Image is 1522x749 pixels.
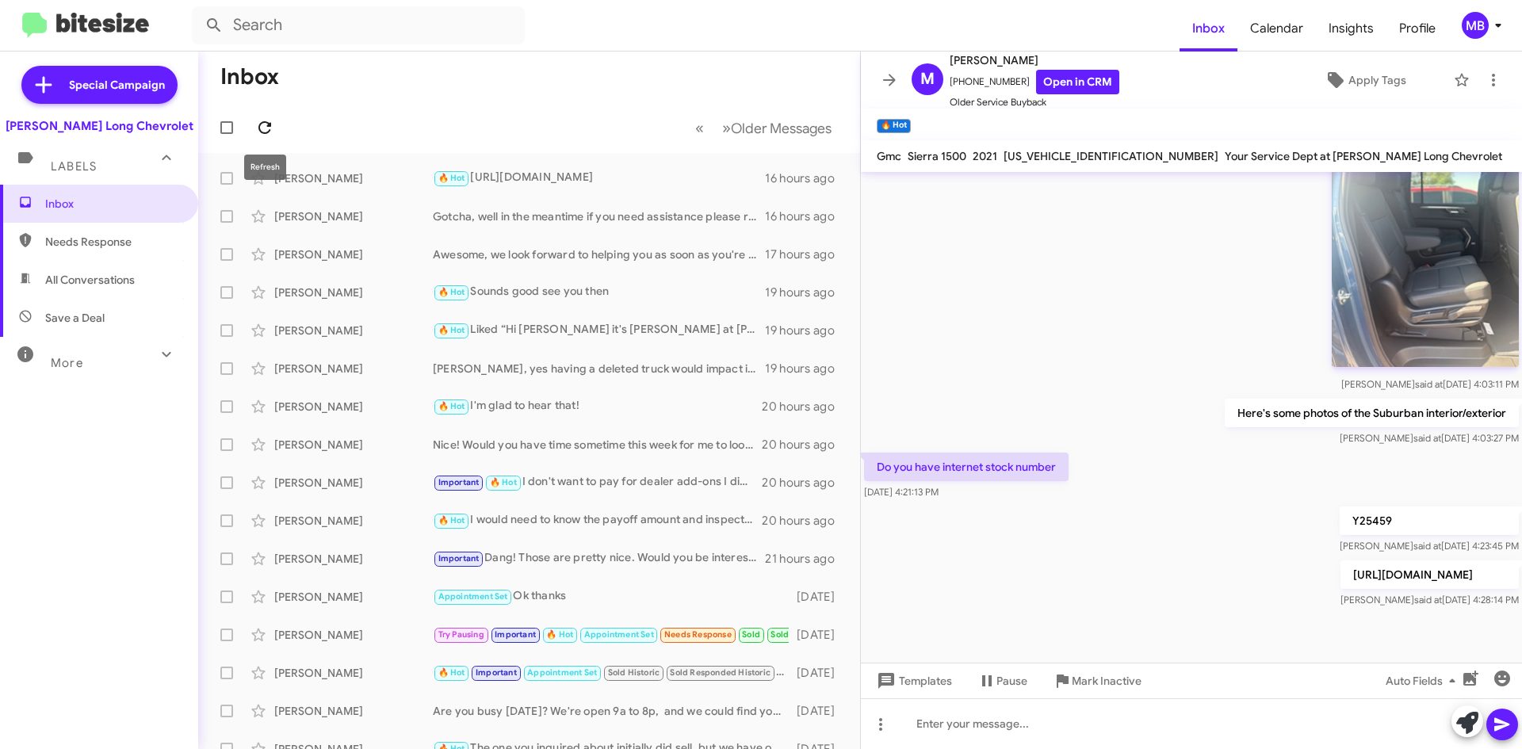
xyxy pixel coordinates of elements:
div: 20 hours ago [762,475,847,491]
span: [DATE] 4:21:13 PM [864,486,939,498]
span: Needs Response [664,629,732,640]
button: Templates [861,667,965,695]
a: Inbox [1180,6,1237,52]
span: « [695,118,704,138]
p: Do you have internet stock number [864,453,1069,481]
span: Important [476,667,517,678]
div: [PERSON_NAME] [274,703,433,719]
a: Insights [1316,6,1386,52]
div: 16 hours ago [765,208,847,224]
span: said at [1414,594,1442,606]
span: Sold [742,629,760,640]
button: Next [713,112,841,144]
div: [URL][DOMAIN_NAME] [433,169,765,187]
span: Sierra 1500 [908,149,966,163]
span: Sold Historic [608,667,660,678]
span: Save a Deal [45,310,105,326]
div: [PERSON_NAME], yes having a deleted truck would impact it's value because dealerships cannot sell... [433,361,765,376]
div: [PERSON_NAME] [274,437,433,453]
p: [URL][DOMAIN_NAME] [1340,560,1519,589]
small: 🔥 Hot [877,119,911,133]
div: [PERSON_NAME] [274,475,433,491]
span: [PERSON_NAME] [DATE] 4:23:45 PM [1340,540,1519,552]
span: said at [1415,378,1443,390]
span: [PERSON_NAME] [DATE] 4:03:27 PM [1340,432,1519,444]
div: 17 hours ago [765,246,847,262]
div: [PERSON_NAME] [274,589,433,605]
a: Calendar [1237,6,1316,52]
div: [PERSON_NAME] [274,208,433,224]
div: [DATE] [789,589,847,605]
div: Liked “Hi [PERSON_NAME] it's [PERSON_NAME] at [PERSON_NAME] Long Chevrolet. Can I get you any mor... [433,321,765,339]
div: 20 hours ago [762,437,847,453]
div: 19 hours ago [765,285,847,300]
div: 19 hours ago [765,323,847,338]
button: Auto Fields [1373,667,1474,695]
div: Nice! Would you have time sometime this week for me to look over your wife's Buick and potentiall... [433,437,762,453]
span: Templates [874,667,952,695]
span: Your Service Dept at [PERSON_NAME] Long Chevrolet [1225,149,1502,163]
div: [PERSON_NAME] [274,551,433,567]
div: [DATE] [789,703,847,719]
div: [DATE] [789,665,847,681]
div: 21 hours ago [765,551,847,567]
span: M [920,67,935,92]
button: Pause [965,667,1040,695]
a: Special Campaign [21,66,178,104]
span: [US_VEHICLE_IDENTIFICATION_NUMBER] [1004,149,1218,163]
div: [PERSON_NAME] [274,665,433,681]
span: [PHONE_NUMBER] [950,70,1119,94]
span: [PERSON_NAME] [DATE] 4:03:11 PM [1341,378,1519,390]
div: [PERSON_NAME] [274,285,433,300]
button: Mark Inactive [1040,667,1154,695]
span: Sold Verified [771,629,823,640]
div: I don't want to pay for dealer add-ons I didn’t request. Please remove the Rocky Mountain package... [433,473,762,491]
div: [PERSON_NAME] [274,323,433,338]
div: Yes [433,625,789,644]
div: [PERSON_NAME] [274,170,433,186]
a: Profile [1386,6,1448,52]
span: 🔥 Hot [438,325,465,335]
div: 16 hours ago [765,170,847,186]
span: Appointment Set [438,591,508,602]
span: 🔥 Hot [438,287,465,297]
div: [DATE] [789,627,847,643]
span: [PERSON_NAME] [DATE] 4:28:14 PM [1340,594,1519,606]
span: [PERSON_NAME] [950,51,1119,70]
span: Needs Response [45,234,180,250]
img: MEb4669e295af2816902289bd5f0c71be2 [1332,117,1519,367]
a: Open in CRM [1036,70,1119,94]
span: Labels [51,159,97,174]
div: I'm glad to hear that! [433,397,762,415]
span: 2021 [973,149,997,163]
span: Sold Responded Historic [670,667,771,678]
button: Previous [686,112,713,144]
span: 🔥 Hot [438,173,465,183]
div: 19 hours ago [765,361,847,376]
div: Awesome, we look forward to helping you as soon as you're ready to move forward! [433,246,765,262]
span: All Conversations [45,272,135,288]
div: Dang! Those are pretty nice. Would you be interested in trading or selling? [433,549,765,567]
span: Older Messages [731,120,832,137]
span: said at [1413,540,1441,552]
span: Pause [996,667,1027,695]
div: 20 hours ago [762,513,847,529]
div: Gotcha, well in the meantime if you need assistance please reach out. [433,208,765,224]
p: Y25459 [1340,506,1519,535]
span: Mark Inactive [1072,667,1141,695]
div: MB [1462,12,1489,39]
span: Auto Fields [1386,667,1462,695]
div: Sounds good see you then [433,283,765,301]
span: 🔥 Hot [490,477,517,487]
div: [PERSON_NAME] Long Chevrolet [6,118,193,134]
div: Ok thanks [433,587,789,606]
div: Are you busy [DATE]? We're open 9a to 8p, and we could find you a small SUV in that price range f... [433,703,789,719]
div: Refresh [244,155,286,180]
span: Important [438,477,480,487]
span: Gmc [877,149,901,163]
span: Appointment Set [584,629,654,640]
span: Try Pausing [438,629,484,640]
div: I would need to know the payoff amount and inspect your vehicle to see the condition. If it is so... [433,511,762,529]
